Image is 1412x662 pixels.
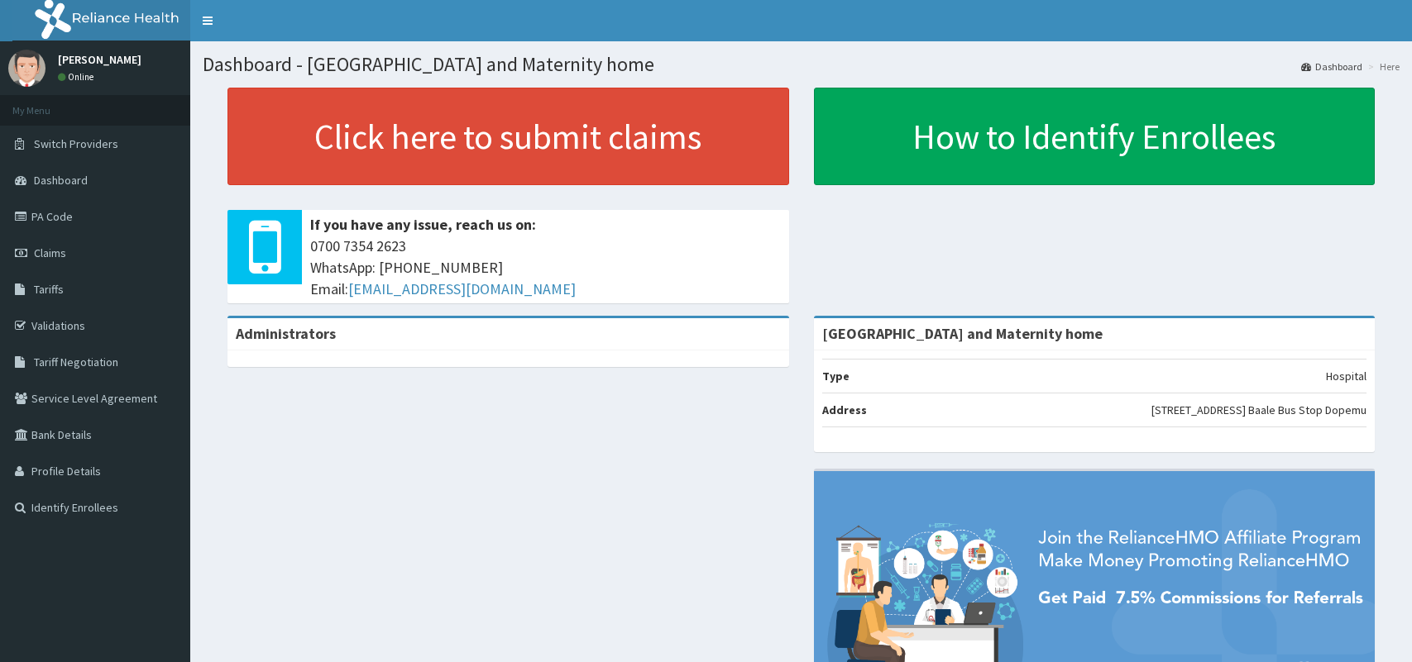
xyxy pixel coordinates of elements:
[34,173,88,188] span: Dashboard
[310,236,781,299] span: 0700 7354 2623 WhatsApp: [PHONE_NUMBER] Email:
[348,279,576,298] a: [EMAIL_ADDRESS][DOMAIN_NAME]
[1301,60,1362,74] a: Dashboard
[34,355,118,369] span: Tariff Negotiation
[8,50,45,87] img: User Image
[822,402,867,417] b: Address
[34,282,64,297] span: Tariffs
[58,54,141,65] p: [PERSON_NAME]
[822,324,1103,343] strong: [GEOGRAPHIC_DATA] and Maternity home
[1326,368,1367,384] p: Hospital
[227,88,789,185] a: Click here to submit claims
[814,88,1376,185] a: How to Identify Enrollees
[236,324,336,343] b: Administrators
[58,71,98,83] a: Online
[310,215,536,234] b: If you have any issue, reach us on:
[822,369,850,383] b: Type
[34,245,66,260] span: Claims
[1364,60,1400,74] li: Here
[34,136,118,151] span: Switch Providers
[1151,402,1367,418] p: [STREET_ADDRESS] Baale Bus Stop Dopemu
[203,54,1400,75] h1: Dashboard - [GEOGRAPHIC_DATA] and Maternity home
